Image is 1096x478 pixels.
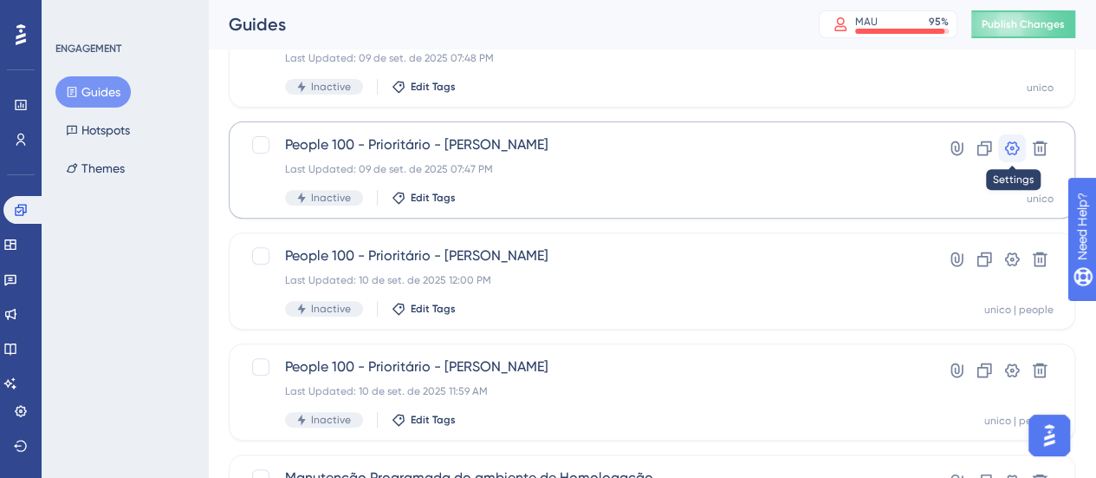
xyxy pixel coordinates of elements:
[41,4,108,25] span: Need Help?
[971,10,1075,38] button: Publish Changes
[285,51,880,65] div: Last Updated: 09 de set. de 2025 07:48 PM
[929,15,949,29] div: 95 %
[855,15,878,29] div: MAU
[311,413,351,427] span: Inactive
[1023,409,1075,462] iframe: UserGuiding AI Assistant Launcher
[392,302,456,316] button: Edit Tags
[285,162,880,176] div: Last Updated: 09 de set. de 2025 07:47 PM
[285,384,880,398] div: Last Updated: 10 de set. de 2025 11:59 AM
[392,413,456,427] button: Edit Tags
[982,17,1065,31] span: Publish Changes
[229,12,775,36] div: Guides
[1027,192,1054,206] div: unico
[411,191,456,205] span: Edit Tags
[392,191,456,205] button: Edit Tags
[411,80,456,94] span: Edit Tags
[285,273,880,287] div: Last Updated: 10 de set. de 2025 12:00 PM
[411,413,456,427] span: Edit Tags
[984,303,1054,317] div: unico | people
[55,76,131,108] button: Guides
[311,191,351,205] span: Inactive
[55,115,140,146] button: Hotspots
[285,357,880,377] span: People 100 - Prioritário - [PERSON_NAME]
[311,302,351,316] span: Inactive
[311,80,351,94] span: Inactive
[285,246,880,266] span: People 100 - Prioritário - [PERSON_NAME]
[392,80,456,94] button: Edit Tags
[285,134,880,155] span: People 100 - Prioritário - [PERSON_NAME]
[984,414,1054,428] div: unico | people
[55,42,121,56] div: ENGAGEMENT
[1027,81,1054,95] div: unico
[55,153,135,184] button: Themes
[411,302,456,316] span: Edit Tags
